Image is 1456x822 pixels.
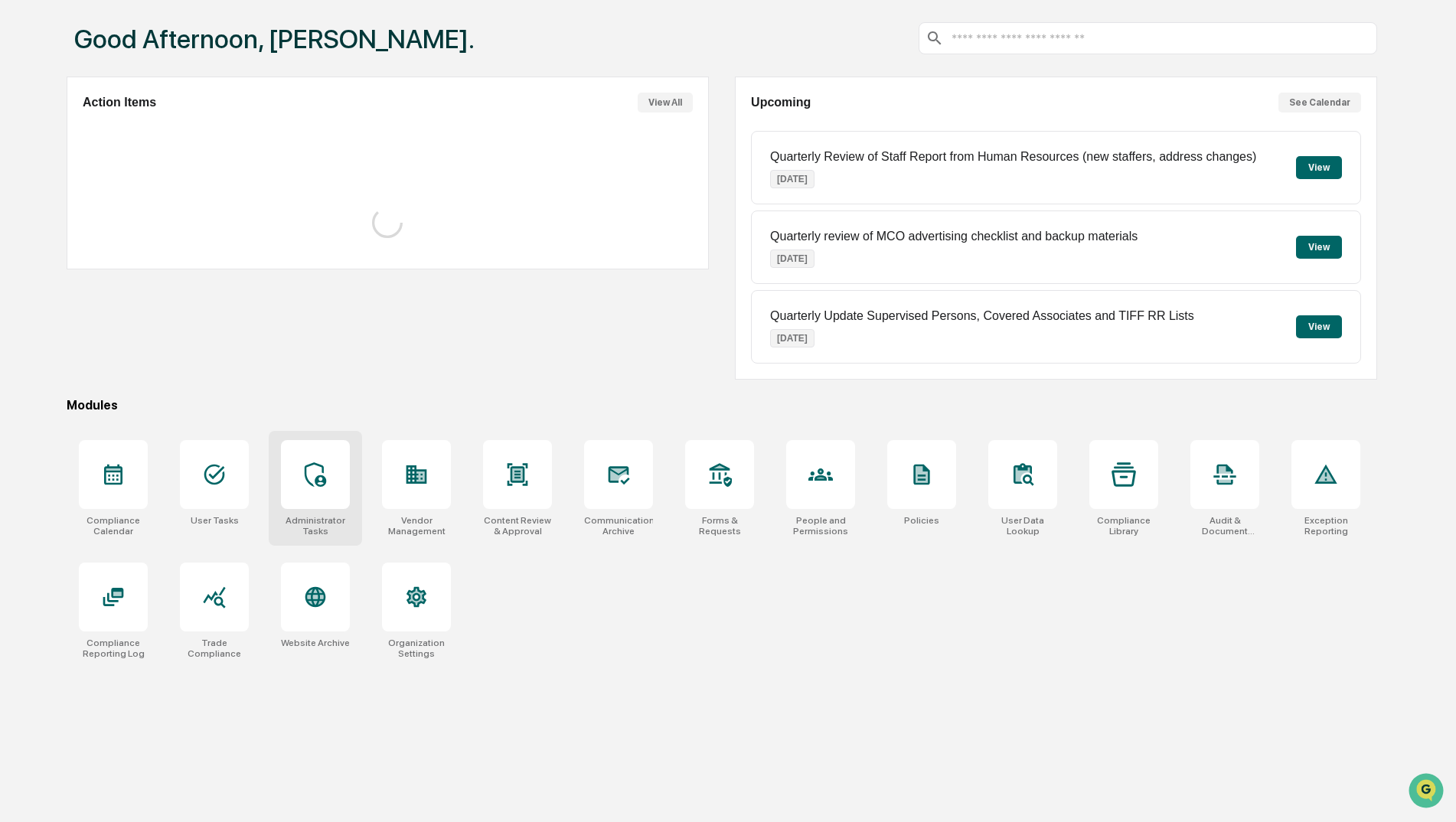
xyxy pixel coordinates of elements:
[83,96,156,109] h2: Action Items
[770,150,1256,164] p: Quarterly Review of Staff Report from Human Resources (new staffers, address changes)
[751,96,811,109] h2: Upcoming
[15,223,28,236] div: 🔎
[770,329,815,347] p: [DATE]
[1296,156,1342,179] button: View
[52,132,194,145] div: We're available if you need us!
[15,117,43,145] img: 1746055101610-c473b297-6a78-478c-a979-82029cc54cd1
[638,93,693,113] button: View All
[1089,515,1158,537] div: Compliance Library
[111,194,123,207] div: 🗄️
[74,24,475,54] h1: Good Afternoon, [PERSON_NAME].
[1296,236,1342,259] button: View
[105,187,196,214] a: 🗄️Attestations
[79,638,148,659] div: Compliance Reporting Log
[108,259,185,271] a: Powered byPylon
[260,122,279,140] button: Start new chat
[786,515,855,537] div: People and Permissions
[15,32,279,57] p: How can we help?
[126,193,190,208] span: Attestations
[52,117,251,132] div: Start new chat
[79,515,148,537] div: Compliance Calendar
[15,194,28,207] div: 🖐️
[31,193,99,208] span: Preclearance
[191,515,239,526] div: User Tasks
[382,638,451,659] div: Organization Settings
[483,515,552,537] div: Content Review & Approval
[770,250,815,268] p: [DATE]
[9,187,105,214] a: 🖐️Preclearance
[281,515,350,537] div: Administrator Tasks
[1407,771,1448,813] iframe: Open customer support
[281,638,350,648] div: Website Archive
[584,515,653,537] div: Communications Archive
[770,230,1138,243] p: Quarterly review of MCO advertising checklist and backup materials
[180,638,249,659] div: Trade Compliance
[770,170,815,188] p: [DATE]
[1291,515,1360,537] div: Exception Reporting
[1190,515,1259,537] div: Audit & Document Logs
[31,222,96,237] span: Data Lookup
[988,515,1057,537] div: User Data Lookup
[9,216,103,243] a: 🔎Data Lookup
[770,309,1194,323] p: Quarterly Update Supervised Persons, Covered Associates and TIFF RR Lists
[685,515,754,537] div: Forms & Requests
[152,259,185,271] span: Pylon
[1296,315,1342,338] button: View
[382,515,451,537] div: Vendor Management
[67,398,1377,413] div: Modules
[1278,93,1361,113] button: See Calendar
[904,515,939,526] div: Policies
